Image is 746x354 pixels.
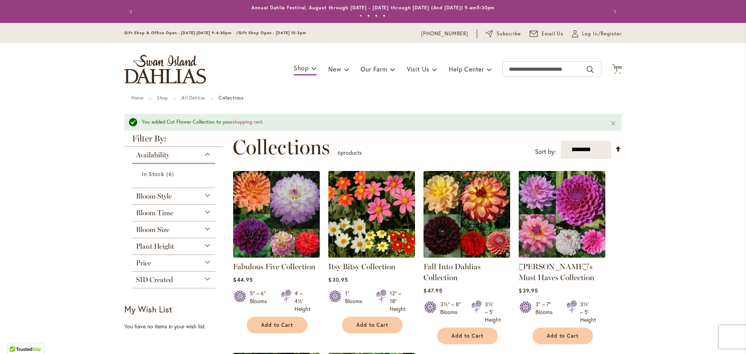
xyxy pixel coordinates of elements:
[233,276,253,283] span: $44.95
[136,209,173,217] span: Bloom Time
[535,145,556,159] label: Sort by:
[606,4,622,19] button: Next
[124,303,172,315] strong: My Wish List
[519,252,605,259] a: Heather's Must Haves Collection
[361,65,387,73] span: Our Farm
[232,119,262,125] a: shopping cart
[424,262,481,282] a: Fall Into Dahlias Collection
[328,171,415,258] img: Itsy Bitsy Collection
[251,5,495,10] a: Annual Dahlia Festival, August through [DATE] - [DATE] through [DATE] (And [DATE]) 9-am5:30pm
[342,317,403,333] button: Add to Cart
[519,171,605,258] img: Heather's Must Haves Collection
[124,30,239,35] span: Gift Shop & Office Open - [DATE]-[DATE] 9-4:30pm /
[250,289,272,313] div: 5" – 6" Blooms
[261,322,293,328] span: Add to Cart
[136,276,173,284] span: SID Created
[421,30,468,38] a: [PHONE_NUMBER]
[233,171,320,258] img: Fabulous Five Collection
[497,30,521,38] span: Subscribe
[390,289,406,313] div: 12" – 18" Height
[437,328,498,344] button: Add to Cart
[338,146,362,159] p: products
[486,30,521,38] a: Subscribe
[532,328,593,344] button: Add to Cart
[142,119,598,126] div: You added Cut Flower Collection to your .
[580,300,596,324] div: 3½' – 5' Height
[124,4,140,19] button: Previous
[328,276,348,283] span: $30.95
[157,95,168,101] a: Shop
[582,30,622,38] span: Log In/Register
[612,64,622,75] button: 1
[407,65,429,73] span: Visit Us
[572,30,622,38] a: Log In/Register
[375,14,378,17] button: 3 of 4
[233,136,330,159] span: Collections
[219,95,244,101] strong: Collections
[124,55,206,84] a: store logo
[530,30,564,38] a: Email Us
[451,333,483,339] span: Add to Cart
[136,151,169,159] span: Availability
[166,170,176,178] span: 6
[440,300,462,324] div: 3½" – 8" Blooms
[142,170,207,178] a: In Stock 6
[124,323,228,330] div: You have no items in your wish list.
[239,30,306,35] span: Gift Shop Open - [DATE] 10-3pm
[535,300,557,324] div: 3" – 7" Blooms
[449,65,484,73] span: Help Center
[124,134,223,147] strong: Filter By:
[359,14,362,17] button: 1 of 4
[424,171,510,258] img: Fall Into Dahlias Collection
[233,252,320,259] a: Fabulous Five Collection
[233,262,315,271] a: Fabulous Five Collection
[294,64,309,72] span: Shop
[328,65,341,73] span: New
[6,326,28,348] iframe: Launch Accessibility Center
[136,225,169,234] span: Bloom Size
[367,14,370,17] button: 2 of 4
[338,149,341,156] span: 6
[131,95,143,101] a: Home
[328,262,396,271] a: Itsy Bitsy Collection
[181,95,205,101] a: All Dahlias
[247,317,307,333] button: Add to Cart
[136,242,174,251] span: Plant Height
[424,287,442,294] span: $47.95
[356,322,388,328] span: Add to Cart
[383,14,385,17] button: 4 of 4
[547,333,579,339] span: Add to Cart
[616,68,618,73] span: 1
[519,262,594,282] a: [PERSON_NAME]'s Must Haves Collection
[328,252,415,259] a: Itsy Bitsy Collection
[136,259,151,267] span: Price
[136,192,172,201] span: Bloom Style
[519,287,538,294] span: $39.95
[424,252,510,259] a: Fall Into Dahlias Collection
[142,170,164,178] span: In Stock
[295,289,310,313] div: 4' – 4½' Height
[345,289,367,313] div: 1" Blooms
[542,30,564,38] span: Email Us
[485,300,501,324] div: 3½' – 5' Height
